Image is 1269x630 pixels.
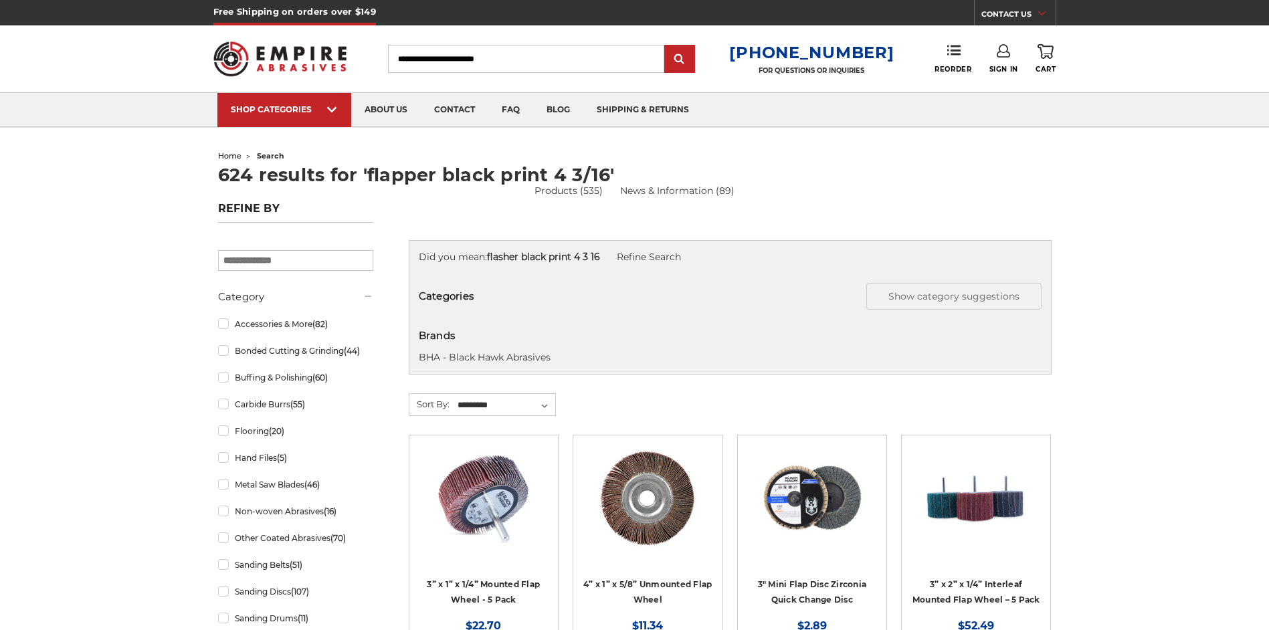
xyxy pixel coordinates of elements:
span: (51) [290,560,302,570]
strong: flasher black print 4 3 16 [487,251,600,263]
input: Submit [666,46,693,73]
span: search [257,151,284,161]
span: Sign In [989,65,1018,74]
a: 3” x 1” x 1/4” Mounted Flap Wheel - 5 Pack [427,579,540,605]
a: BHA 3" Quick Change 60 Grit Flap Disc for Fine Grinding and Finishing [747,445,877,574]
img: BHA 3" Quick Change 60 Grit Flap Disc for Fine Grinding and Finishing [759,445,866,552]
a: 4” x 1” x 5/8” Unmounted Flap Wheel [583,579,712,605]
a: blog [533,93,583,127]
select: Sort By: [456,395,555,415]
a: shipping & returns [583,93,702,127]
a: Sanding Belts(51) [218,553,373,576]
button: Show category suggestions [866,283,1042,310]
img: Mounted flap wheel with 1/4" Shank [430,445,537,552]
a: home [218,151,241,161]
h5: Brands [419,328,1042,344]
div: Did you mean: [419,250,1042,264]
h5: Category [218,289,373,305]
a: Mounted flap wheel with 1/4" Shank [419,445,549,574]
p: FOR QUESTIONS OR INQUIRIES [729,66,894,75]
a: [PHONE_NUMBER] [729,43,894,62]
label: Sort By: [409,394,450,414]
span: (70) [330,533,346,543]
a: Non-woven Abrasives(16) [218,500,373,523]
a: 3” x 2” x 1/4” Interleaf Mounted Flap Wheel – 5 Pack [912,579,1040,605]
a: Accessories & More(82) [218,312,373,336]
h5: Categories [419,283,1042,310]
h5: Refine by [218,202,373,223]
span: (5) [277,453,287,463]
a: Refine Search [617,251,681,263]
a: Carbide Burrs(55) [218,393,373,416]
a: Metal Saw Blades(46) [218,473,373,496]
span: (44) [344,346,360,356]
a: Buffing & Polishing(60) [218,366,373,389]
a: News & Information (89) [620,184,735,198]
span: (11) [298,613,308,623]
div: SHOP CATEGORIES [231,104,338,114]
span: (16) [324,506,336,516]
img: Empire Abrasives [213,33,347,85]
img: 3” x 2” x 1/4” Interleaf Mounted Flap Wheel – 5 Pack [922,445,1030,552]
span: (46) [304,480,320,490]
a: 3” x 2” x 1/4” Interleaf Mounted Flap Wheel – 5 Pack [911,445,1041,574]
span: (107) [291,587,309,597]
a: Sanding Discs(107) [218,580,373,603]
a: Bonded Cutting & Grinding(44) [218,339,373,362]
a: 4" x 1" x 5/8" aluminum oxide unmounted flap wheel [583,445,712,574]
a: Flooring(20) [218,419,373,443]
span: (20) [269,426,284,436]
span: (55) [290,399,305,409]
a: CONTACT US [981,7,1056,25]
a: faq [488,93,533,127]
a: Products (535) [534,184,603,198]
span: Cart [1036,65,1056,74]
span: (60) [312,373,328,383]
a: about us [351,93,421,127]
span: Reorder [935,65,971,74]
a: Hand Files(5) [218,446,373,469]
span: (82) [312,319,328,329]
a: Cart [1036,44,1056,74]
h1: 624 results for 'flapper black print 4 3/16' [218,166,1052,184]
a: Reorder [935,44,971,73]
a: 3" Mini Flap Disc Zirconia Quick Change Disc [758,579,867,605]
a: Other Coated Abrasives(70) [218,526,373,550]
a: BHA - Black Hawk Abrasives [419,351,551,363]
a: contact [421,93,488,127]
a: Sanding Drums(11) [218,607,373,630]
img: 4" x 1" x 5/8" aluminum oxide unmounted flap wheel [594,445,701,552]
